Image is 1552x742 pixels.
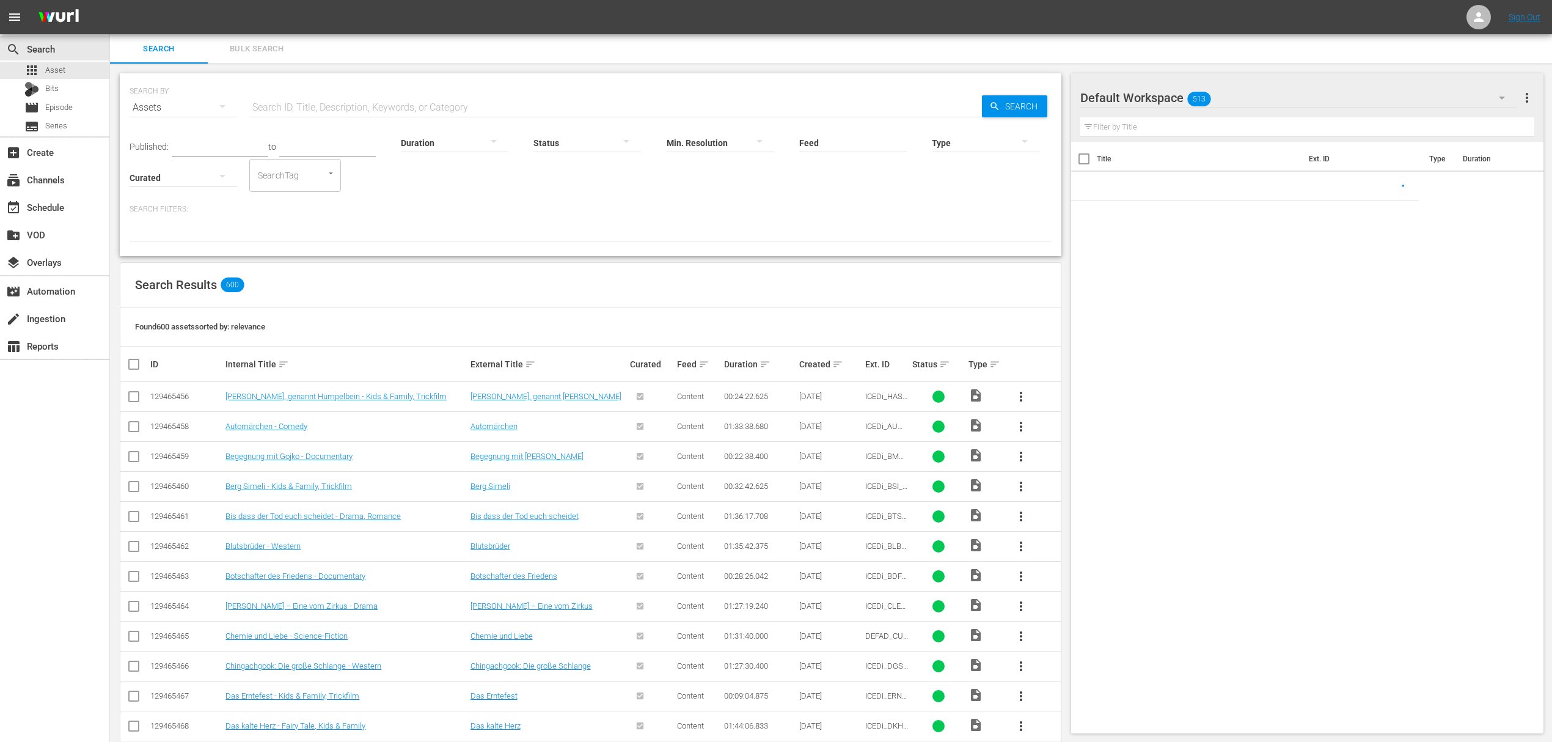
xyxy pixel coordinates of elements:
[698,359,709,370] span: sort
[225,571,365,581] a: Botschafter des Friedens - Documentary
[225,357,466,372] div: Internal Title
[24,63,39,78] span: Asset
[1014,509,1028,524] span: more_vert
[799,422,862,431] div: [DATE]
[150,631,222,641] div: 129465465
[1301,142,1422,176] th: Ext. ID
[1006,532,1036,561] button: more_vert
[470,601,593,611] a: [PERSON_NAME] – Eine vom Zirkus
[799,691,862,700] div: [DATE]
[24,82,39,97] div: Bits
[865,661,908,689] span: ICEDi_DGS_007833_03_01_01
[724,512,796,521] div: 01:36:17.708
[865,359,909,369] div: Ext. ID
[982,95,1047,117] button: Search
[150,392,222,401] div: 129465456
[939,359,950,370] span: sort
[225,691,359,700] a: Das Erntefest - Kids & Family, Trickfilm
[799,721,862,730] div: [DATE]
[470,452,584,461] a: Begegnung mit [PERSON_NAME]
[150,542,222,551] div: 129465462
[225,631,348,641] a: Chemie und Liebe - Science-Fiction
[470,661,591,670] a: Chingachgook: Die große Schlange
[150,482,222,491] div: 129465460
[724,452,796,461] div: 00:22:38.400
[724,571,796,581] div: 00:28:26.042
[677,661,704,670] span: Content
[6,312,21,326] span: Ingestion
[24,100,39,115] span: Episode
[1006,592,1036,621] button: more_vert
[470,392,621,401] a: [PERSON_NAME], genannt [PERSON_NAME]
[968,478,983,493] span: Video
[1188,86,1211,112] span: 513
[832,359,843,370] span: sort
[677,392,704,401] span: Content
[724,482,796,491] div: 00:32:42.625
[677,357,720,372] div: Feed
[470,631,533,641] a: Chemie und Liebe
[1006,502,1036,531] button: more_vert
[150,512,222,521] div: 129465461
[278,359,289,370] span: sort
[724,721,796,730] div: 01:44:06.833
[45,120,67,132] span: Series
[799,542,862,551] div: [DATE]
[135,277,217,292] span: Search Results
[1014,569,1028,584] span: more_vert
[865,601,907,629] span: ICEDi_CLE_010800_03_01_01
[150,601,222,611] div: 129465464
[150,721,222,730] div: 129465468
[6,228,21,243] span: VOD
[1014,659,1028,674] span: more_vert
[865,392,907,419] span: ICEDi_HAS_009500_03_01_01
[799,601,862,611] div: [DATE]
[1014,539,1028,554] span: more_vert
[724,601,796,611] div: 01:27:19.240
[1006,652,1036,681] button: more_vert
[225,392,447,401] a: [PERSON_NAME], genannt Humpelbein - Kids & Family, Trickfilm
[470,357,627,372] div: External Title
[470,482,510,491] a: Berg Simeli
[6,42,21,57] span: Search
[6,173,21,188] span: Channels
[29,3,88,32] img: ans4CAIJ8jUAAAAAAAAAAAAAAAAAAAAAAAAgQb4GAAAAAAAAAAAAAAAAAAAAAAAAJMjXAAAAAAAAAAAAAAAAAAAAAAAAgAT5G...
[865,422,908,449] span: ICEDi_AUM_990285_03_01_01
[1520,83,1534,112] button: more_vert
[1014,479,1028,494] span: more_vert
[117,42,200,56] span: Search
[1006,472,1036,501] button: more_vert
[968,357,1003,372] div: Type
[470,542,510,551] a: Blutsbrüder
[150,661,222,670] div: 129465466
[1006,442,1036,471] button: more_vert
[968,568,983,582] span: Video
[865,482,907,509] span: ICEDi_BSI_010035_03_01_01
[6,255,21,270] span: Overlays
[677,691,704,700] span: Content
[724,422,796,431] div: 01:33:38.680
[1014,419,1028,434] span: more_vert
[221,277,244,292] span: 600
[630,359,673,369] div: Curated
[1006,622,1036,651] button: more_vert
[968,628,983,642] span: Video
[865,452,908,479] span: ICEDi_BMG_009110_03_01_01
[470,422,518,431] a: Automärchen
[225,422,307,431] a: Automärchen - Comedy
[724,661,796,670] div: 01:27:30.400
[225,601,378,611] a: [PERSON_NAME] – Eine vom Zirkus - Drama
[760,359,771,370] span: sort
[1097,142,1301,176] th: Title
[968,658,983,672] span: Video
[45,64,65,76] span: Asset
[225,512,401,521] a: Bis dass der Tod euch scheidet - Drama, Romance
[268,142,276,152] span: to
[968,508,983,523] span: Video
[1455,142,1529,176] th: Duration
[150,571,222,581] div: 129465463
[799,482,862,491] div: [DATE]
[135,322,265,331] span: Found 600 assets sorted by: relevance
[225,452,353,461] a: Begegnung mit Gojko - Documentary
[7,10,22,24] span: menu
